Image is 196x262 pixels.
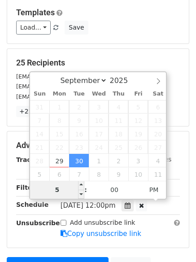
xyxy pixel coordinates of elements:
span: September 5, 2025 [128,100,148,114]
a: Templates [16,8,55,17]
span: August 31, 2025 [30,100,50,114]
span: September 6, 2025 [148,100,168,114]
span: September 13, 2025 [148,114,168,127]
span: October 2, 2025 [109,154,128,167]
span: September 28, 2025 [30,154,50,167]
span: October 8, 2025 [89,167,109,181]
span: September 26, 2025 [128,140,148,154]
a: +22 more [16,106,54,117]
span: Tue [69,91,89,97]
span: September 19, 2025 [128,127,148,140]
span: September 12, 2025 [128,114,148,127]
span: September 23, 2025 [69,140,89,154]
span: September 24, 2025 [89,140,109,154]
span: September 8, 2025 [49,114,69,127]
span: October 9, 2025 [109,167,128,181]
span: September 14, 2025 [30,127,50,140]
span: Mon [49,91,69,97]
span: October 7, 2025 [69,167,89,181]
strong: Filters [16,184,39,191]
span: September 20, 2025 [148,127,168,140]
span: Thu [109,91,128,97]
span: September 27, 2025 [148,140,168,154]
span: September 16, 2025 [69,127,89,140]
span: September 11, 2025 [109,114,128,127]
span: October 10, 2025 [128,167,148,181]
button: Save [65,21,88,35]
input: Minute [87,181,142,199]
span: September 29, 2025 [49,154,69,167]
span: September 21, 2025 [30,140,50,154]
strong: Tracking [16,156,46,163]
span: Sat [148,91,168,97]
strong: Schedule [16,201,48,208]
span: September 25, 2025 [109,140,128,154]
span: Fri [128,91,148,97]
span: September 2, 2025 [69,100,89,114]
strong: Unsubscribe [16,219,60,227]
input: Year [107,76,139,85]
span: September 17, 2025 [89,127,109,140]
span: Wed [89,91,109,97]
input: Hour [30,181,85,199]
span: October 5, 2025 [30,167,50,181]
span: [DATE] 12:00pm [61,201,116,210]
span: September 22, 2025 [49,140,69,154]
span: September 10, 2025 [89,114,109,127]
span: September 4, 2025 [109,100,128,114]
small: [EMAIL_ADDRESS][DOMAIN_NAME] [16,93,116,100]
a: Copy unsubscribe link [61,230,141,238]
iframe: Chat Widget [151,219,196,262]
h5: Advanced [16,140,180,150]
span: October 1, 2025 [89,154,109,167]
span: September 1, 2025 [49,100,69,114]
span: October 6, 2025 [49,167,69,181]
span: September 7, 2025 [30,114,50,127]
span: Sun [30,91,50,97]
span: October 3, 2025 [128,154,148,167]
span: : [84,181,87,199]
span: Click to toggle [142,181,166,199]
span: September 3, 2025 [89,100,109,114]
label: Add unsubscribe link [70,218,135,227]
span: September 18, 2025 [109,127,128,140]
span: September 15, 2025 [49,127,69,140]
h5: 25 Recipients [16,58,180,68]
span: October 11, 2025 [148,167,168,181]
small: [EMAIL_ADDRESS][DOMAIN_NAME] [16,73,116,80]
span: September 30, 2025 [69,154,89,167]
span: September 9, 2025 [69,114,89,127]
small: [EMAIL_ADDRESS][DOMAIN_NAME] [16,83,116,90]
span: October 4, 2025 [148,154,168,167]
a: Load... [16,21,51,35]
